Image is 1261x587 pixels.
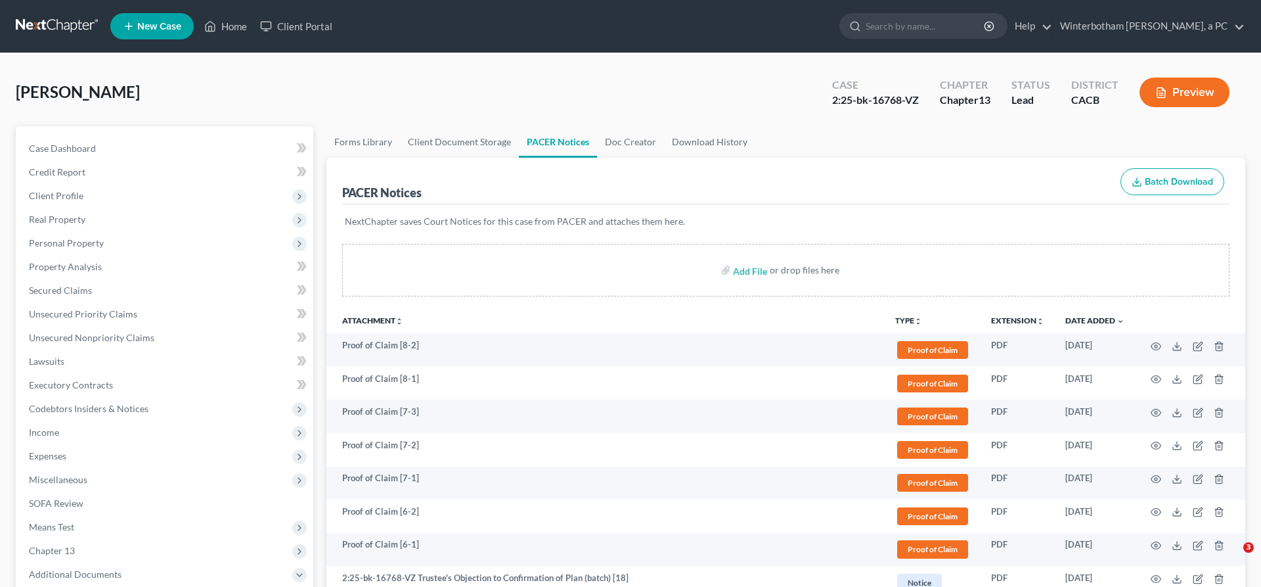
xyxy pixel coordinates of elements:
[29,427,59,438] span: Income
[16,82,140,101] span: [PERSON_NAME]
[895,472,970,494] a: Proof of Claim
[897,474,968,492] span: Proof of Claim
[832,78,919,93] div: Case
[29,450,66,461] span: Expenses
[326,367,885,400] td: Proof of Claim [8-1]
[18,373,313,397] a: Executory Contracts
[18,350,313,373] a: Lawsuits
[832,93,919,108] div: 2:25-bk-16768-VZ
[895,406,970,427] a: Proof of Claim
[895,439,970,461] a: Proof of Claim
[18,326,313,350] a: Unsecured Nonpriority Claims
[137,22,181,32] span: New Case
[254,14,339,38] a: Client Portal
[597,126,664,158] a: Doc Creator
[1071,78,1118,93] div: District
[981,367,1055,400] td: PDF
[29,308,137,319] span: Unsecured Priority Claims
[29,379,113,390] span: Executory Contracts
[897,341,968,359] span: Proof of Claim
[326,433,885,467] td: Proof of Claim [7-2]
[29,143,96,154] span: Case Dashboard
[895,538,970,560] a: Proof of Claim
[914,317,922,325] i: unfold_more
[1053,14,1245,38] a: Winterbotham [PERSON_NAME], a PC
[326,500,885,533] td: Proof of Claim [6-2]
[326,400,885,433] td: Proof of Claim [7-3]
[1055,467,1135,500] td: [DATE]
[29,545,75,556] span: Chapter 13
[29,332,154,343] span: Unsecured Nonpriority Claims
[29,498,83,509] span: SOFA Review
[940,78,990,93] div: Chapter
[1055,400,1135,433] td: [DATE]
[519,126,597,158] a: PACER Notices
[940,93,990,108] div: Chapter
[29,285,92,296] span: Secured Claims
[1011,78,1050,93] div: Status
[345,215,1227,228] p: NextChapter saves Court Notices for this case from PACER and attaches them here.
[770,264,839,277] div: or drop files here
[895,373,970,394] a: Proof of Claim
[342,316,403,325] a: Attachmentunfold_more
[1055,500,1135,533] td: [DATE]
[981,467,1055,500] td: PDF
[1055,367,1135,400] td: [DATE]
[1055,533,1135,567] td: [DATE]
[29,474,87,485] span: Miscellaneous
[981,333,1055,367] td: PDF
[29,403,148,414] span: Codebtors Insiders & Notices
[326,126,400,158] a: Forms Library
[1065,316,1124,325] a: Date Added expand_more
[1145,176,1213,187] span: Batch Download
[1139,78,1229,107] button: Preview
[1011,93,1050,108] div: Lead
[1036,317,1044,325] i: unfold_more
[991,316,1044,325] a: Extensionunfold_more
[18,302,313,326] a: Unsecured Priority Claims
[326,533,885,567] td: Proof of Claim [6-1]
[400,126,519,158] a: Client Document Storage
[18,160,313,184] a: Credit Report
[29,261,102,272] span: Property Analysis
[198,14,254,38] a: Home
[18,492,313,515] a: SOFA Review
[979,93,990,106] span: 13
[1243,542,1254,553] span: 3
[895,317,922,325] button: TYPEunfold_more
[18,255,313,279] a: Property Analysis
[981,533,1055,567] td: PDF
[1071,93,1118,108] div: CACB
[981,400,1055,433] td: PDF
[326,333,885,367] td: Proof of Claim [8-2]
[981,433,1055,467] td: PDF
[29,190,83,201] span: Client Profile
[1055,433,1135,467] td: [DATE]
[29,521,74,532] span: Means Test
[897,441,968,459] span: Proof of Claim
[1055,333,1135,367] td: [DATE]
[897,507,968,525] span: Proof of Claim
[895,339,970,361] a: Proof of Claim
[897,375,968,392] span: Proof of Claim
[664,126,755,158] a: Download History
[18,279,313,302] a: Secured Claims
[342,185,422,200] div: PACER Notices
[29,166,85,177] span: Credit Report
[1117,317,1124,325] i: expand_more
[29,569,122,580] span: Additional Documents
[1008,14,1052,38] a: Help
[1216,542,1248,574] iframe: Intercom live chat
[18,137,313,160] a: Case Dashboard
[897,408,968,425] span: Proof of Claim
[866,14,986,38] input: Search by name...
[897,540,968,558] span: Proof of Claim
[1120,168,1224,196] button: Batch Download
[29,237,104,248] span: Personal Property
[981,500,1055,533] td: PDF
[29,356,64,367] span: Lawsuits
[29,214,85,225] span: Real Property
[395,317,403,325] i: unfold_more
[326,467,885,500] td: Proof of Claim [7-1]
[895,505,970,527] a: Proof of Claim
